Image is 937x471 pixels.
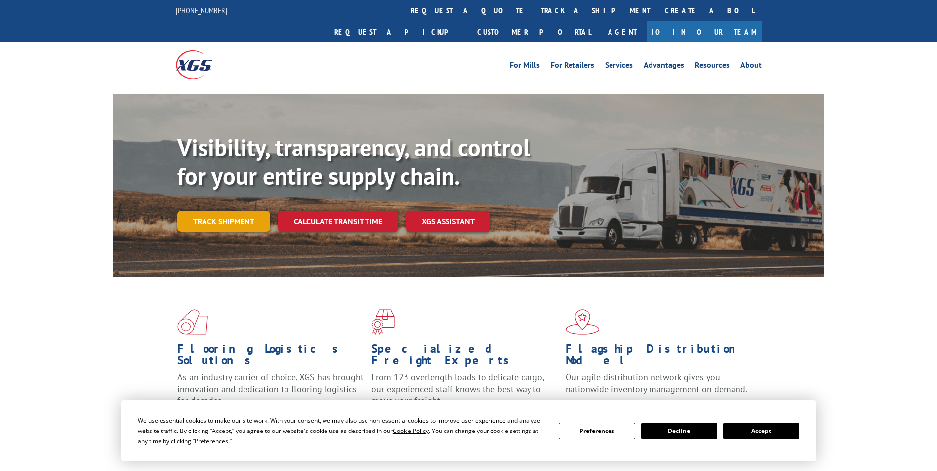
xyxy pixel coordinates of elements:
a: Request a pickup [327,21,470,42]
a: About [740,61,762,72]
p: From 123 overlength loads to delicate cargo, our experienced staff knows the best way to move you... [371,371,558,415]
button: Preferences [559,423,635,439]
b: Visibility, transparency, and control for your entire supply chain. [177,132,530,191]
a: Advantages [644,61,684,72]
div: We use essential cookies to make our site work. With your consent, we may also use non-essential ... [138,415,547,446]
a: XGS ASSISTANT [406,211,490,232]
img: xgs-icon-focused-on-flooring-red [371,309,395,335]
a: For Mills [510,61,540,72]
a: Agent [598,21,647,42]
img: xgs-icon-flagship-distribution-model-red [566,309,600,335]
span: Cookie Policy [393,427,429,435]
span: As an industry carrier of choice, XGS has brought innovation and dedication to flooring logistics... [177,371,364,406]
h1: Specialized Freight Experts [371,343,558,371]
h1: Flooring Logistics Solutions [177,343,364,371]
span: Our agile distribution network gives you nationwide inventory management on demand. [566,371,747,394]
a: [PHONE_NUMBER] [176,5,227,15]
a: Customer Portal [470,21,598,42]
a: Join Our Team [647,21,762,42]
span: Preferences [195,437,228,445]
a: Services [605,61,633,72]
img: xgs-icon-total-supply-chain-intelligence-red [177,309,208,335]
div: Cookie Consent Prompt [121,400,816,461]
a: Track shipment [177,211,270,232]
a: Calculate transit time [278,211,398,232]
a: Resources [695,61,730,72]
a: For Retailers [551,61,594,72]
button: Decline [641,423,717,439]
button: Accept [723,423,799,439]
h1: Flagship Distribution Model [566,343,752,371]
